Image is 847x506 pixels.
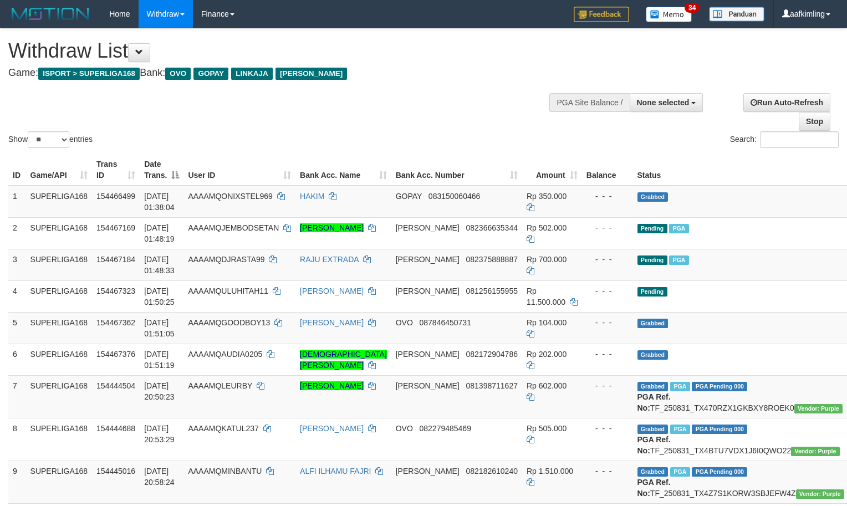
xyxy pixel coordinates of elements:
th: Balance [582,154,633,186]
td: SUPERLIGA168 [26,418,93,461]
td: SUPERLIGA168 [26,217,93,249]
img: Button%20Memo.svg [646,7,692,22]
span: Copy 082366635344 to clipboard [466,223,518,232]
th: User ID: activate to sort column ascending [183,154,295,186]
a: [PERSON_NAME] [300,318,364,327]
a: Run Auto-Refresh [743,93,830,112]
a: [PERSON_NAME] [300,287,364,295]
span: Rp 11.500.000 [527,287,565,306]
div: - - - [586,380,629,391]
span: AAAAMQULUHITAH11 [188,287,268,295]
span: AAAAMQONIXSTEL969 [188,192,273,201]
span: [DATE] 20:50:23 [144,381,175,401]
span: Marked by aafheankoy [669,224,688,233]
th: Date Trans.: activate to sort column descending [140,154,183,186]
span: Copy 081256155955 to clipboard [466,287,518,295]
span: 154466499 [96,192,135,201]
th: Amount: activate to sort column ascending [522,154,582,186]
span: Copy 082182610240 to clipboard [466,467,518,476]
td: SUPERLIGA168 [26,186,93,218]
span: OVO [396,318,413,327]
span: Rp 202.000 [527,350,567,359]
span: [DATE] 01:50:25 [144,287,175,306]
span: Vendor URL: https://trx4.1velocity.biz [794,404,843,413]
span: [DATE] 01:48:19 [144,223,175,243]
span: Marked by aafsoycanthlai [670,425,690,434]
span: Copy 087846450731 to clipboard [420,318,471,327]
b: PGA Ref. No: [637,392,671,412]
input: Search: [760,131,839,148]
span: Grabbed [637,425,669,434]
td: SUPERLIGA168 [26,312,93,344]
span: [PERSON_NAME] [396,350,460,359]
span: Rp 602.000 [527,381,567,390]
span: Rp 104.000 [527,318,567,327]
td: SUPERLIGA168 [26,249,93,280]
a: [PERSON_NAME] [300,424,364,433]
span: Rp 700.000 [527,255,567,264]
th: Bank Acc. Name: activate to sort column ascending [295,154,391,186]
span: LINKAJA [231,68,273,80]
span: Marked by aafounsreynich [670,382,690,391]
th: Game/API: activate to sort column ascending [26,154,93,186]
span: AAAAMQGOODBOY13 [188,318,270,327]
td: 8 [8,418,26,461]
div: - - - [586,466,629,477]
span: Pending [637,287,667,297]
td: SUPERLIGA168 [26,461,93,503]
a: [DEMOGRAPHIC_DATA][PERSON_NAME] [300,350,387,370]
span: ISPORT > SUPERLIGA168 [38,68,140,80]
span: 154444688 [96,424,135,433]
td: 9 [8,461,26,503]
span: Marked by aafheankoy [669,255,688,265]
span: [DATE] 01:51:05 [144,318,175,338]
span: AAAAMQAUDIA0205 [188,350,262,359]
div: - - - [586,285,629,297]
span: [DATE] 01:51:19 [144,350,175,370]
th: Trans ID: activate to sort column ascending [92,154,140,186]
div: PGA Site Balance / [549,93,629,112]
span: GOPAY [193,68,228,80]
span: Grabbed [637,467,669,477]
span: Copy 082375888887 to clipboard [466,255,518,264]
a: HAKIM [300,192,324,201]
span: Grabbed [637,382,669,391]
span: [DATE] 20:58:24 [144,467,175,487]
span: 154467376 [96,350,135,359]
td: 2 [8,217,26,249]
button: None selected [630,93,703,112]
td: 4 [8,280,26,312]
span: None selected [637,98,690,107]
span: [PERSON_NAME] [275,68,347,80]
span: PGA Pending [692,467,747,477]
td: 7 [8,375,26,418]
span: 154444504 [96,381,135,390]
b: PGA Ref. No: [637,478,671,498]
span: [DATE] 01:48:33 [144,255,175,275]
span: [PERSON_NAME] [396,467,460,476]
span: PGA Pending [692,382,747,391]
span: [DATE] 20:53:29 [144,424,175,444]
span: 154467169 [96,223,135,232]
span: Pending [637,224,667,233]
span: Copy 081398711627 to clipboard [466,381,518,390]
span: Copy 082279485469 to clipboard [420,424,471,433]
a: RAJU EXTRADA [300,255,359,264]
label: Show entries [8,131,93,148]
div: - - - [586,349,629,360]
img: MOTION_logo.png [8,6,93,22]
td: SUPERLIGA168 [26,344,93,375]
span: Vendor URL: https://trx4.1velocity.biz [791,447,839,456]
span: GOPAY [396,192,422,201]
span: 154467362 [96,318,135,327]
span: [PERSON_NAME] [396,287,460,295]
b: PGA Ref. No: [637,435,671,455]
select: Showentries [28,131,69,148]
div: - - - [586,254,629,265]
th: ID [8,154,26,186]
span: [PERSON_NAME] [396,255,460,264]
span: Copy 083150060466 to clipboard [428,192,480,201]
th: Bank Acc. Number: activate to sort column ascending [391,154,522,186]
span: 154445016 [96,467,135,476]
span: Rp 350.000 [527,192,567,201]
